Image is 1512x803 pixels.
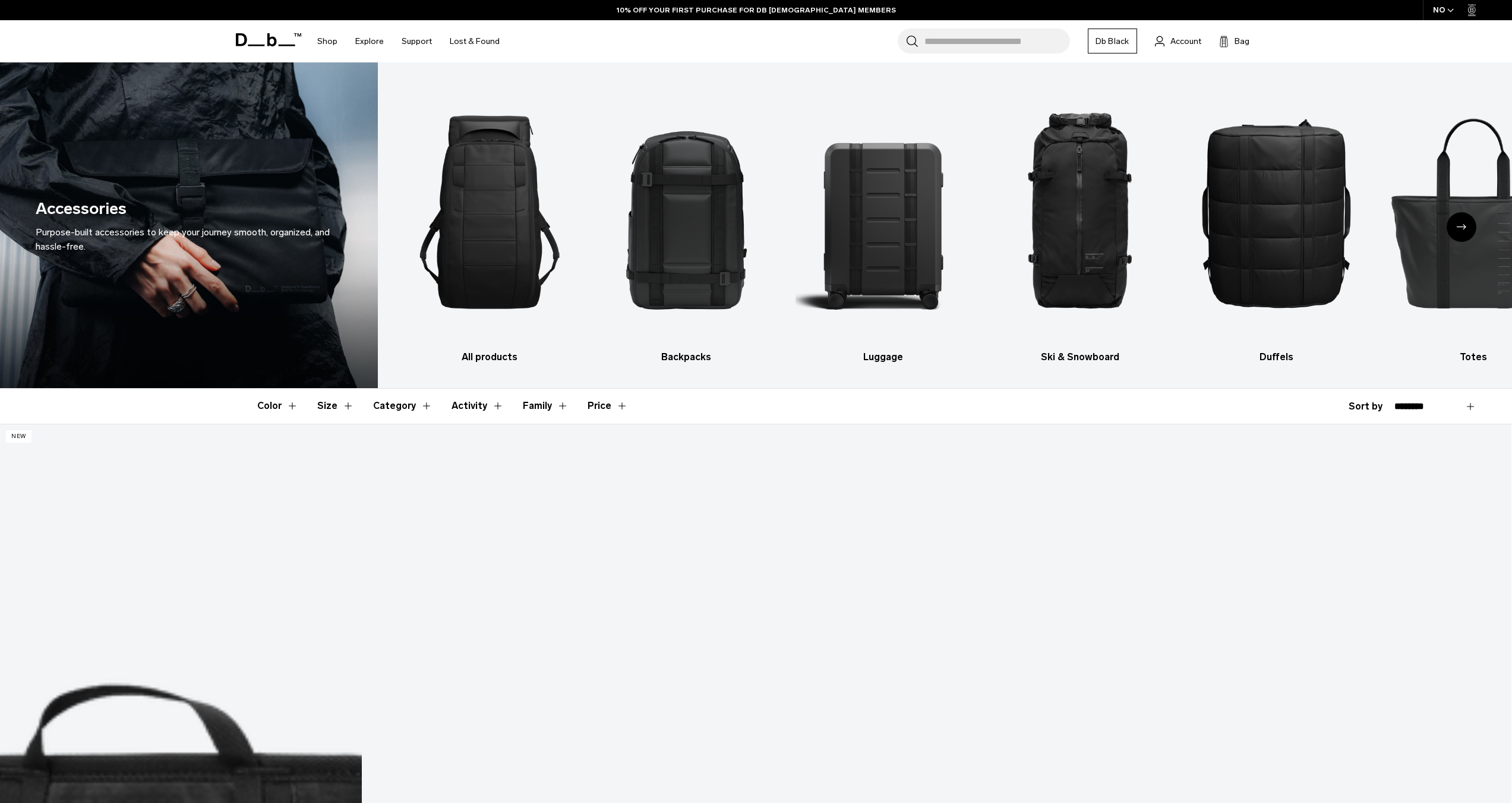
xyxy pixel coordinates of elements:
a: Db Luggage [796,80,971,364]
button: Toggle Price [588,389,628,423]
a: Lost & Found [450,20,500,62]
img: Db [598,80,774,344]
button: Toggle Filter [452,389,504,423]
h3: Duffels [1189,350,1365,364]
a: Db Backpacks [598,80,774,364]
img: Db [402,80,577,344]
h3: Ski & Snowboard [992,350,1168,364]
h1: Accessories [36,197,127,221]
li: 5 / 10 [1189,80,1365,364]
button: Toggle Filter [523,389,569,423]
img: Db [1189,80,1365,344]
a: Db Ski & Snowboard [992,80,1168,364]
p: New [6,430,31,443]
img: Db [796,80,971,344]
img: Db [992,80,1168,344]
h3: All products [402,350,577,364]
button: Toggle Filter [257,389,298,423]
nav: Main Navigation [308,20,509,62]
a: Db Duffels [1189,80,1365,364]
span: Account [1170,35,1201,48]
div: Next slide [1447,212,1476,242]
li: 1 / 10 [402,80,577,364]
a: Explore [355,20,384,62]
button: Bag [1219,34,1249,48]
a: 10% OFF YOUR FIRST PURCHASE FOR DB [DEMOGRAPHIC_DATA] MEMBERS [617,5,896,15]
div: Purpose-built accessories to keep your journey smooth, organized, and hassle-free. [36,225,342,254]
button: Toggle Filter [373,389,433,423]
a: Support [402,20,432,62]
a: Db All products [402,80,577,364]
span: Bag [1235,35,1249,48]
h3: Backpacks [598,350,774,364]
li: 2 / 10 [598,80,774,364]
a: Db Black [1088,29,1137,53]
li: 4 / 10 [992,80,1168,364]
li: 3 / 10 [796,80,971,364]
h3: Luggage [796,350,971,364]
button: Toggle Filter [317,389,354,423]
a: Shop [317,20,337,62]
a: Account [1155,34,1201,48]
